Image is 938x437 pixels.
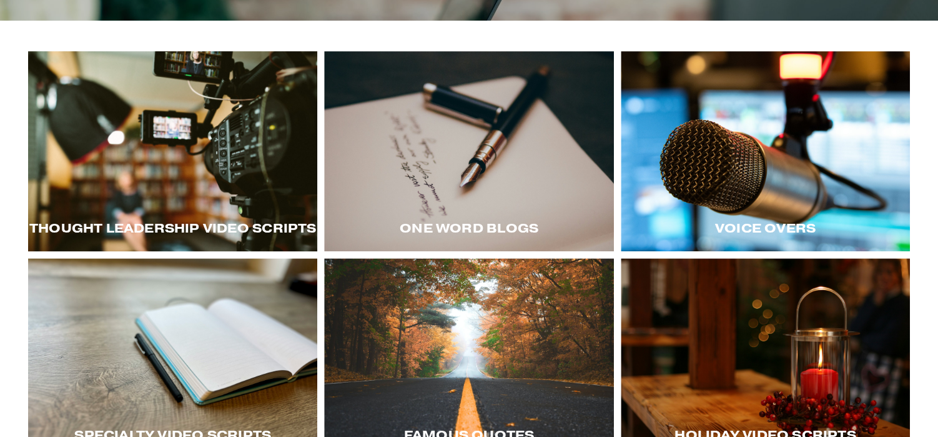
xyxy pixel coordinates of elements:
[715,220,816,236] span: Voice Overs
[400,220,538,236] span: One word blogs
[29,220,316,236] span: Thought LEadership Video Scripts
